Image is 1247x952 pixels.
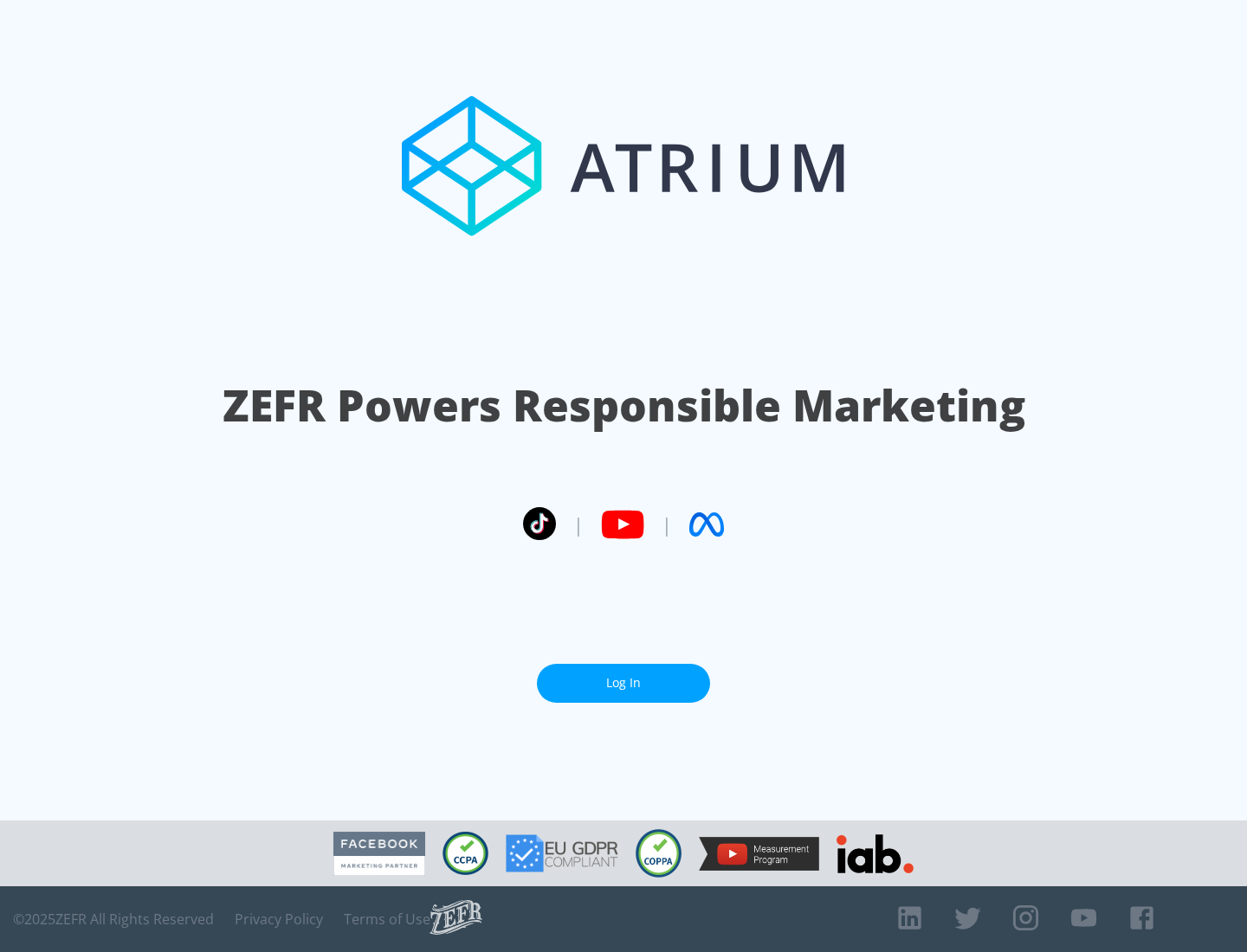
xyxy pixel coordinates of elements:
img: COPPA Compliant [636,829,682,878]
img: Facebook Marketing Partner [333,832,425,876]
img: GDPR Compliant [506,834,618,872]
img: IAB [837,834,914,873]
a: Log In [537,664,710,703]
span: | [662,511,672,537]
img: CCPA Compliant [443,832,488,875]
span: © 2025 ZEFR All Rights Reserved [13,910,214,928]
span: | [573,511,584,537]
a: Terms of Use [344,910,430,928]
a: Privacy Policy [235,910,323,928]
img: YouTube Measurement Program [699,837,819,871]
h1: ZEFR Powers Responsible Marketing [223,376,1025,435]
